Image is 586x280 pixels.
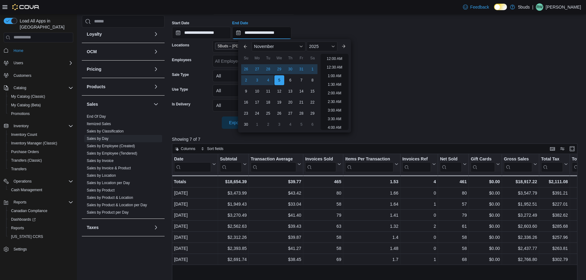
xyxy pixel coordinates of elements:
li: 3:30 AM [325,115,344,123]
span: 5Buds – Warman [215,43,270,49]
span: Canadian Compliance [9,207,73,215]
img: Cova [12,4,40,10]
a: Sales by Classification [87,129,124,133]
div: 79 [440,211,467,219]
label: Is Delivery [172,102,190,107]
div: Fr [297,53,306,63]
span: Transfers [11,167,26,172]
div: Invoices Ref [402,156,431,162]
button: Transfers (Classic) [6,156,76,165]
div: day-20 [285,97,295,107]
div: day-4 [285,120,295,129]
span: Reports [9,224,73,232]
button: Subtotal [220,156,247,172]
div: day-10 [252,86,262,96]
span: Inventory [11,122,73,130]
button: Customers [1,71,76,80]
label: Sale Type [172,72,189,77]
button: Date [174,156,216,172]
a: Home [11,47,26,54]
div: Items Per Transaction [345,156,393,172]
div: day-15 [308,86,317,96]
span: Sales by Product [87,188,115,193]
span: Load All Apps in [GEOGRAPHIC_DATA] [17,18,73,30]
button: Total Tax [541,156,568,172]
span: Users [14,61,23,65]
a: Sales by Invoice & Product [87,166,131,170]
span: Cash Management [9,186,73,194]
div: [DATE] [174,189,216,197]
div: day-3 [274,120,284,129]
button: [US_STATE] CCRS [6,232,76,241]
div: day-6 [285,75,295,85]
span: Sort fields [207,146,223,151]
div: day-26 [241,64,251,74]
div: day-11 [263,86,273,96]
button: Sales [152,101,160,108]
div: 0 [402,189,436,197]
label: Start Date [172,21,189,26]
a: Transfers [9,165,29,173]
div: Ryan White [536,3,543,11]
button: Gift Cards [471,156,500,172]
div: Net Sold [440,156,462,162]
span: My Catalog (Classic) [11,94,45,99]
ul: Time [321,54,349,130]
button: Cash Management [6,186,76,194]
a: Sales by Day [87,136,109,141]
span: Washington CCRS [9,233,73,240]
div: $39.77 [251,178,301,185]
span: My Catalog (Beta) [9,101,73,109]
h3: Loyalty [87,31,102,37]
div: day-6 [308,120,317,129]
div: Su [241,53,251,63]
a: Feedback [460,1,492,13]
span: Purchase Orders [11,149,39,154]
button: Enter fullscreen [568,145,576,152]
span: Cash Management [11,187,42,192]
a: Sales by Product per Day [87,210,129,215]
div: Date [174,156,211,172]
nav: Complex example [4,44,73,270]
div: [DATE] [174,200,216,208]
div: Total Tax [541,156,563,162]
a: Inventory Count [9,131,40,138]
span: Sales by Day [87,136,109,141]
button: Transfers [6,165,76,173]
span: Catalog [11,84,73,92]
p: | [532,3,533,11]
span: Customers [11,72,73,79]
div: $3,270.49 [220,211,247,219]
button: Products [87,84,151,90]
div: Transaction Average [251,156,296,162]
button: Invoices Ref [402,156,436,172]
button: Operations [11,178,34,185]
li: 1:30 AM [325,81,344,88]
button: Reports [1,198,76,207]
a: Sales by Location [87,173,116,178]
div: Gross Sales [504,156,532,162]
span: End Of Day [87,114,106,119]
div: day-31 [297,64,306,74]
a: Inventory Manager (Classic) [9,140,60,147]
a: Sales by Employee (Created) [87,144,135,148]
span: Promotions [9,110,73,117]
div: $3,473.99 [220,189,247,197]
div: Subtotal [220,156,242,162]
a: Cash Management [9,186,45,194]
button: Columns [172,145,198,152]
button: Previous Month [241,41,250,51]
div: $227.01 [541,200,568,208]
span: Sales by Employee (Created) [87,144,135,148]
div: $18,917.22 [504,178,537,185]
div: day-30 [241,120,251,129]
a: My Catalog (Beta) [9,101,43,109]
input: Press the down key to open a popover containing a calendar. [172,27,231,39]
div: day-19 [274,97,284,107]
button: Sales [87,101,151,107]
button: Loyalty [152,30,160,38]
div: day-5 [297,120,306,129]
div: Net Sold [440,156,462,172]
